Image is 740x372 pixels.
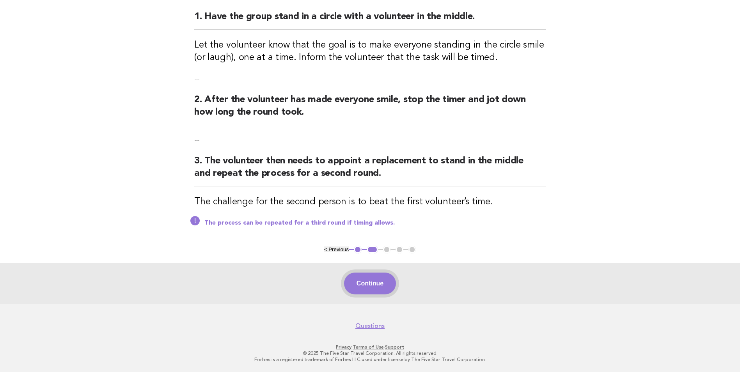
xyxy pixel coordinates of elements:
p: -- [194,135,546,145]
button: Continue [344,273,396,294]
p: Forbes is a registered trademark of Forbes LLC used under license by The Five Star Travel Corpora... [131,356,609,363]
h2: 2. After the volunteer has made everyone smile, stop the timer and jot down how long the round took. [194,94,546,125]
p: © 2025 The Five Star Travel Corporation. All rights reserved. [131,350,609,356]
button: < Previous [324,246,349,252]
h3: Let the volunteer know that the goal is to make everyone standing in the circle smile (or laugh),... [194,39,546,64]
h2: 1. Have the group stand in a circle with a volunteer in the middle. [194,11,546,30]
a: Support [385,344,404,350]
h3: The challenge for the second person is to beat the first volunteer’s time. [194,196,546,208]
h2: 3. The volunteer then needs to appoint a replacement to stand in the middle and repeat the proces... [194,155,546,186]
a: Terms of Use [353,344,384,350]
a: Privacy [336,344,351,350]
p: The process can be repeated for a third round if timing allows. [204,219,546,227]
button: 1 [354,246,362,253]
button: 2 [367,246,378,253]
p: · · [131,344,609,350]
p: -- [194,73,546,84]
a: Questions [355,322,385,330]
